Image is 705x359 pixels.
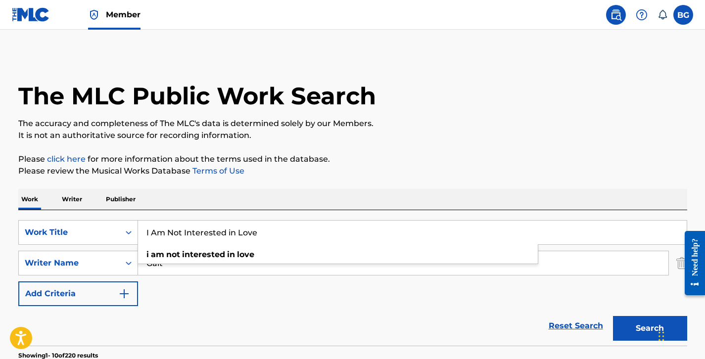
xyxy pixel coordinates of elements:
strong: love [237,250,254,259]
a: Public Search [606,5,626,25]
strong: i [146,250,149,259]
div: Notifications [658,10,667,20]
strong: interested [182,250,225,259]
h1: The MLC Public Work Search [18,81,376,111]
div: Work Title [25,226,114,238]
iframe: Resource Center [677,223,705,303]
img: MLC Logo [12,7,50,22]
button: Search [613,316,687,341]
a: Reset Search [544,315,608,337]
img: Delete Criterion [676,251,687,275]
p: Writer [59,189,85,210]
div: Writer Name [25,257,114,269]
p: It is not an authoritative source for recording information. [18,130,687,141]
a: Terms of Use [190,166,244,176]
form: Search Form [18,220,687,346]
strong: in [227,250,235,259]
img: Top Rightsholder [88,9,100,21]
iframe: Chat Widget [656,312,705,359]
p: The accuracy and completeness of The MLC's data is determined solely by our Members. [18,118,687,130]
img: 9d2ae6d4665cec9f34b9.svg [118,288,130,300]
span: Member [106,9,141,20]
strong: not [166,250,180,259]
img: help [636,9,648,21]
img: search [610,9,622,21]
button: Add Criteria [18,281,138,306]
strong: am [151,250,164,259]
a: click here [47,154,86,164]
p: Publisher [103,189,139,210]
div: Help [632,5,652,25]
p: Please for more information about the terms used in the database. [18,153,687,165]
div: User Menu [673,5,693,25]
p: Work [18,189,41,210]
p: Please review the Musical Works Database [18,165,687,177]
div: Drag [658,321,664,351]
